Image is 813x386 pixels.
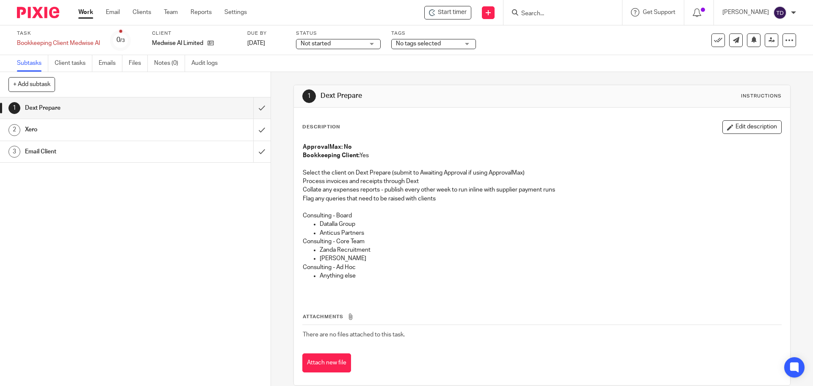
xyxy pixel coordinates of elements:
div: 1 [302,89,316,103]
label: Tags [391,30,476,37]
a: Subtasks [17,55,48,72]
h1: Xero [25,123,171,136]
a: Reports [191,8,212,17]
p: Consulting - Core Team [303,237,781,246]
p: Medwise AI Limited [152,39,203,47]
p: Description [302,124,340,131]
input: Search [520,10,597,18]
h1: Email Client [25,145,171,158]
label: Task [17,30,100,37]
div: 0 [116,35,125,45]
strong: ApprovalMax: No [303,144,352,150]
strong: Bookkeeping Client: [303,153,359,158]
div: 1 [8,102,20,114]
p: Collate any expenses reports - publish every other week to run inline with supplier payment runs [303,186,781,194]
span: Start timer [438,8,467,17]
div: 3 [8,146,20,158]
a: Team [164,8,178,17]
div: Bookkeeping Client Medwise AI [17,39,100,47]
small: /3 [120,38,125,43]
img: Pixie [17,7,59,18]
button: Attach new file [302,353,351,372]
p: Process invoices and receipts through Dext [303,177,781,186]
p: Anything else [320,272,781,280]
div: Medwise AI Limited - Bookkeeping Client Medwise AI [424,6,471,19]
a: Files [129,55,148,72]
label: Status [296,30,381,37]
label: Client [152,30,237,37]
button: + Add subtask [8,77,55,92]
p: [PERSON_NAME] [320,254,781,263]
span: Get Support [643,9,675,15]
p: Consulting - Board [303,211,781,220]
p: Flag any queries that need to be raised with clients [303,194,781,203]
div: 2 [8,124,20,136]
p: [PERSON_NAME] [722,8,769,17]
span: [DATE] [247,40,265,46]
p: Zanda Recruitment [320,246,781,254]
a: Emails [99,55,122,72]
span: Attachments [303,314,343,319]
span: Not started [301,41,331,47]
h1: Dext Prepare [321,92,560,100]
a: Work [78,8,93,17]
a: Notes (0) [154,55,185,72]
button: Edit description [722,120,782,134]
p: Select the client on Dext Prepare (submit to Awaiting Approval if using ApprovalMax) [303,169,781,177]
p: Yes [303,151,781,160]
span: No tags selected [396,41,441,47]
label: Due by [247,30,285,37]
p: Anticus Partners [320,229,781,237]
img: svg%3E [773,6,787,19]
a: Audit logs [191,55,224,72]
a: Email [106,8,120,17]
span: There are no files attached to this task. [303,332,405,338]
h1: Dext Prepare [25,102,171,114]
a: Client tasks [55,55,92,72]
div: Instructions [741,93,782,100]
a: Settings [224,8,247,17]
p: Datalla Group [320,220,781,228]
a: Clients [133,8,151,17]
p: Consulting - Ad Hoc [303,263,781,272]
